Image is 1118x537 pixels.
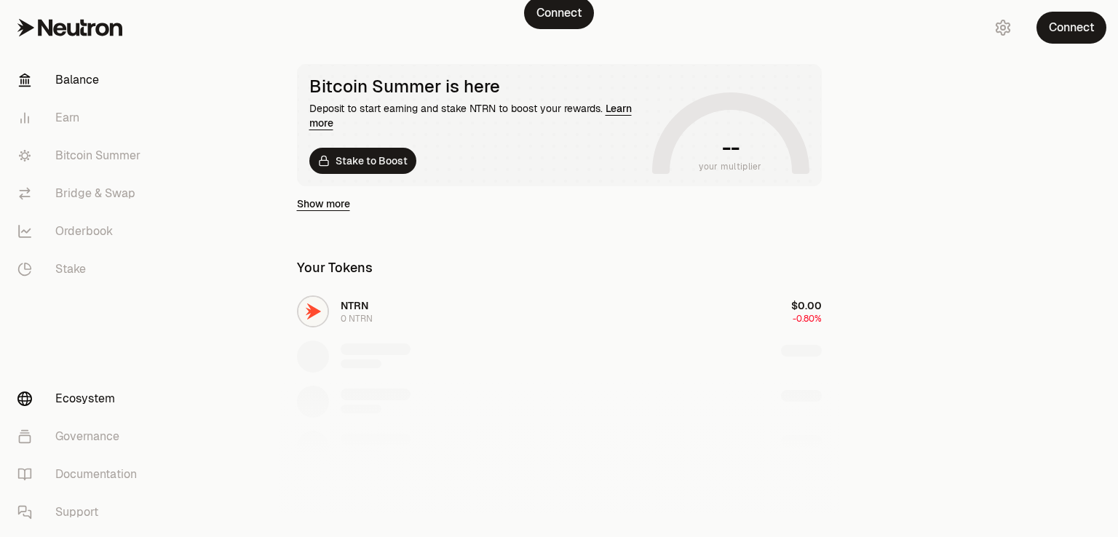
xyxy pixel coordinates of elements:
[6,61,157,99] a: Balance
[297,258,373,278] div: Your Tokens
[6,456,157,493] a: Documentation
[699,159,762,174] span: your multiplier
[6,175,157,212] a: Bridge & Swap
[297,196,350,211] a: Show more
[722,136,739,159] h1: --
[309,76,646,97] div: Bitcoin Summer is here
[6,380,157,418] a: Ecosystem
[6,99,157,137] a: Earn
[309,101,646,130] div: Deposit to start earning and stake NTRN to boost your rewards.
[309,148,416,174] a: Stake to Boost
[6,212,157,250] a: Orderbook
[6,418,157,456] a: Governance
[6,250,157,288] a: Stake
[6,493,157,531] a: Support
[1036,12,1106,44] button: Connect
[6,137,157,175] a: Bitcoin Summer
